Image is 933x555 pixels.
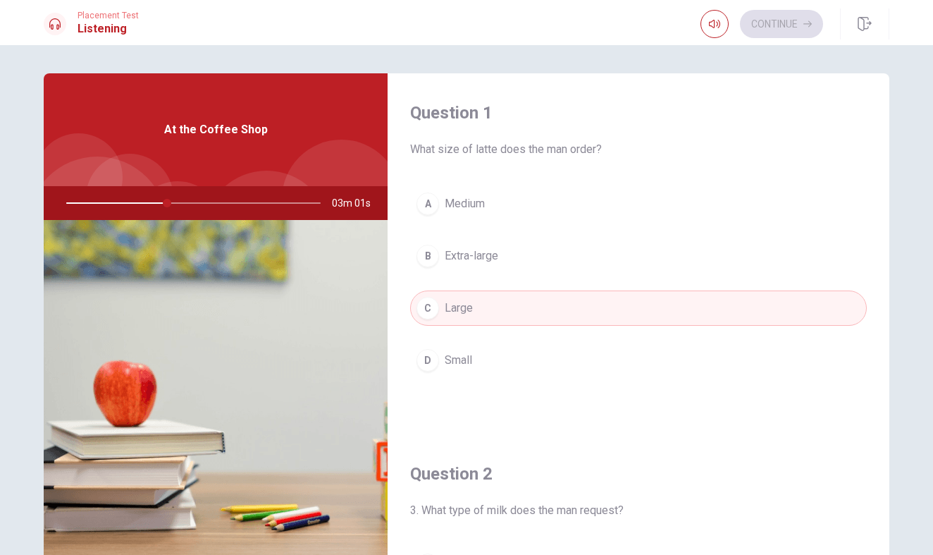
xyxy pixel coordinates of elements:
h4: Question 2 [410,463,867,485]
span: Placement Test [78,11,139,20]
button: CLarge [410,291,867,326]
div: A [416,193,439,215]
div: D [416,349,439,372]
button: AMedium [410,186,867,221]
span: At the Coffee Shop [164,121,268,138]
h4: Question 1 [410,102,867,124]
div: B [416,245,439,267]
span: Medium [445,195,485,212]
button: DSmall [410,343,867,378]
span: 03m 01s [332,186,382,220]
button: BExtra-large [410,238,867,274]
span: 3. What type of milk does the man request? [410,502,867,519]
div: C [416,297,439,319]
span: What size of latte does the man order? [410,141,867,158]
span: Extra-large [445,248,498,264]
span: Large [445,300,473,317]
h1: Listening [78,20,139,37]
span: Small [445,352,472,369]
